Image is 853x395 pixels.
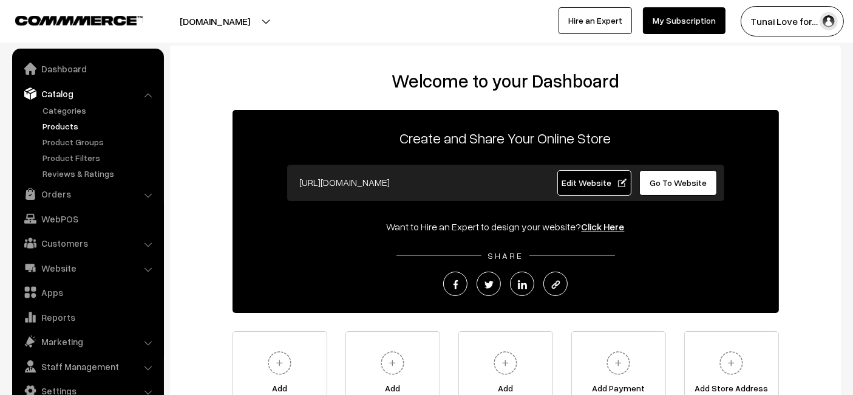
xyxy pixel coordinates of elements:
[582,221,625,233] a: Click Here
[376,346,409,380] img: plus.svg
[559,7,632,34] a: Hire an Expert
[263,346,296,380] img: plus.svg
[39,151,160,164] a: Product Filters
[650,177,707,188] span: Go To Website
[15,355,160,377] a: Staff Management
[15,183,160,205] a: Orders
[643,7,726,34] a: My Subscription
[15,16,143,25] img: COMMMERCE
[15,331,160,352] a: Marketing
[557,170,631,196] a: Edit Website
[715,346,748,380] img: plus.svg
[741,6,844,36] button: Tunai Love for…
[233,219,779,234] div: Want to Hire an Expert to design your website?
[15,281,160,303] a: Apps
[15,257,160,279] a: Website
[820,12,838,30] img: user
[562,177,627,188] span: Edit Website
[15,208,160,230] a: WebPOS
[15,58,160,80] a: Dashboard
[481,250,529,261] span: SHARE
[39,167,160,180] a: Reviews & Ratings
[233,127,779,149] p: Create and Share Your Online Store
[639,170,718,196] a: Go To Website
[602,346,635,380] img: plus.svg
[39,104,160,117] a: Categories
[15,83,160,105] a: Catalog
[39,120,160,132] a: Products
[15,306,160,328] a: Reports
[489,346,522,380] img: plus.svg
[15,232,160,254] a: Customers
[137,6,293,36] button: [DOMAIN_NAME]
[39,136,160,148] a: Product Groups
[15,12,121,27] a: COMMMERCE
[182,70,829,92] h2: Welcome to your Dashboard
